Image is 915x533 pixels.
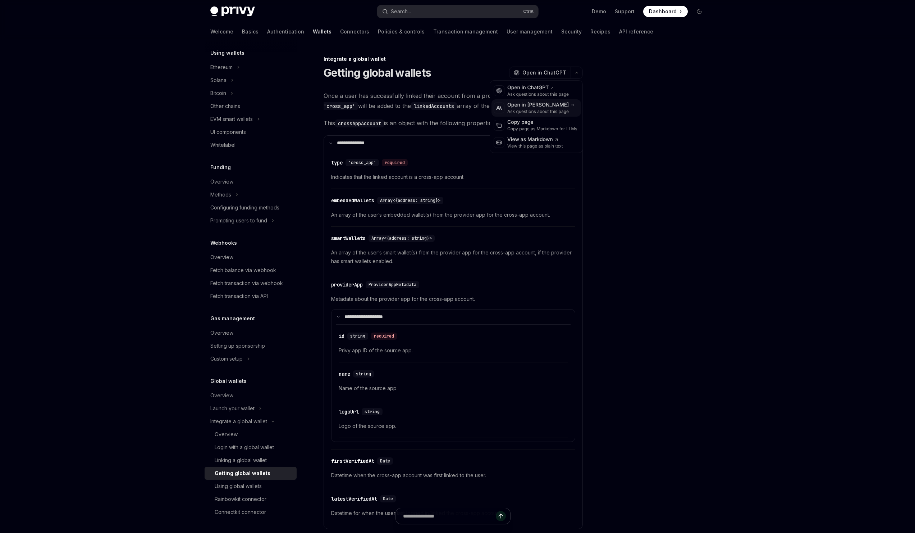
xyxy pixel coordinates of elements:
span: string [350,333,365,339]
a: Setting up sponsorship [205,339,297,352]
div: Search... [391,7,411,16]
div: Open in [PERSON_NAME] [507,101,575,109]
h5: Using wallets [210,49,244,57]
div: Ask questions about this page [507,91,569,97]
a: Wallets [313,23,331,40]
div: Rainbowkit connector [215,495,266,503]
a: Authentication [267,23,304,40]
div: Overview [210,391,233,400]
span: Date [380,458,390,464]
h5: Funding [210,163,231,172]
span: Logo of the source app. [339,422,568,430]
div: Overview [210,253,233,262]
a: Demo [592,8,606,15]
div: Connectkit connector [215,508,266,516]
a: User management [507,23,553,40]
a: Policies & controls [378,23,425,40]
div: smartWallets [331,235,366,242]
div: UI components [210,128,246,136]
h5: Webhooks [210,239,237,247]
a: Fetch transaction via API [205,290,297,303]
span: An array of the user’s embedded wallet(s) from the provider app for the cross-app account. [331,211,575,219]
a: Overview [205,175,297,188]
div: Whitelabel [210,141,235,149]
a: Configuring funding methods [205,201,297,214]
div: latestVerifiedAt [331,495,377,502]
code: linkedAccounts [411,102,457,110]
div: Solana [210,76,227,85]
a: Overview [205,389,297,402]
div: Fetch balance via webhook [210,266,276,275]
span: Name of the source app. [339,384,568,393]
div: Methods [210,190,231,199]
a: Getting global wallets [205,467,297,480]
a: Overview [205,326,297,339]
div: firstVerifiedAt [331,457,374,465]
span: Datetime when the cross-app account was first linked to the user. [331,471,575,480]
a: Dashboard [643,6,688,17]
span: Array<{address: string}> [371,235,432,241]
a: Transaction management [433,23,498,40]
a: Connectkit connector [205,506,297,519]
div: embeddedWallets [331,197,374,204]
div: name [339,370,350,378]
a: Welcome [210,23,233,40]
div: Integrate a global wallet [324,55,583,63]
img: dark logo [210,6,255,17]
div: id [339,333,344,340]
a: UI components [205,126,297,139]
div: Setting up sponsorship [210,342,265,350]
span: string [365,409,380,415]
span: Open in ChatGPT [522,69,566,76]
a: Recipes [590,23,610,40]
span: Metadata about the provider app for the cross-app account. [331,295,575,303]
a: Connectors [340,23,369,40]
div: Ethereum [210,63,233,72]
h5: Global wallets [210,377,247,385]
div: Integrate a global wallet [210,417,267,426]
div: Other chains [210,102,240,110]
h5: Gas management [210,314,255,323]
span: Once a user has successfully linked their account from a provider app, an account of will be adde... [324,91,583,111]
a: API reference [619,23,653,40]
span: ProviderAppMetadata [369,282,416,288]
a: Whitelabel [205,139,297,152]
div: Overview [210,177,233,186]
span: Indicates that the linked account is a cross-app account. [331,173,575,181]
a: Overview [205,428,297,441]
a: Using global wallets [205,480,297,493]
div: Using global wallets [215,482,262,491]
span: Ctrl K [523,9,534,14]
a: Overview [205,251,297,264]
div: type [331,159,343,166]
button: Toggle dark mode [694,6,705,17]
span: 'cross_app' [348,160,376,166]
div: Fetch transaction via webhook [210,279,283,288]
div: Overview [210,329,233,337]
a: Support [615,8,635,15]
a: Fetch transaction via webhook [205,277,297,290]
div: Custom setup [210,354,243,363]
span: string [356,371,371,377]
div: View as Markdown [507,136,563,143]
div: Overview [215,430,238,439]
div: Ask questions about this page [507,109,575,114]
a: Linking a global wallet [205,454,297,467]
a: Fetch balance via webhook [205,264,297,277]
button: Open in ChatGPT [509,67,571,79]
div: Login with a global wallet [215,443,274,452]
span: Date [383,496,393,502]
div: Copy page as Markdown for LLMs [507,126,577,132]
div: logoUrl [339,408,359,415]
div: EVM smart wallets [210,115,253,123]
span: This is an object with the following properties: [324,118,583,128]
div: Open in ChatGPT [507,84,569,91]
a: Other chains [205,100,297,113]
span: An array of the user’s smart wallet(s) from the provider app for the cross-app account, if the pr... [331,248,575,266]
div: required [371,333,397,340]
div: Prompting users to fund [210,216,267,225]
div: providerApp [331,281,363,288]
a: Basics [242,23,259,40]
div: Getting global wallets [215,469,270,478]
div: Linking a global wallet [215,456,267,465]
